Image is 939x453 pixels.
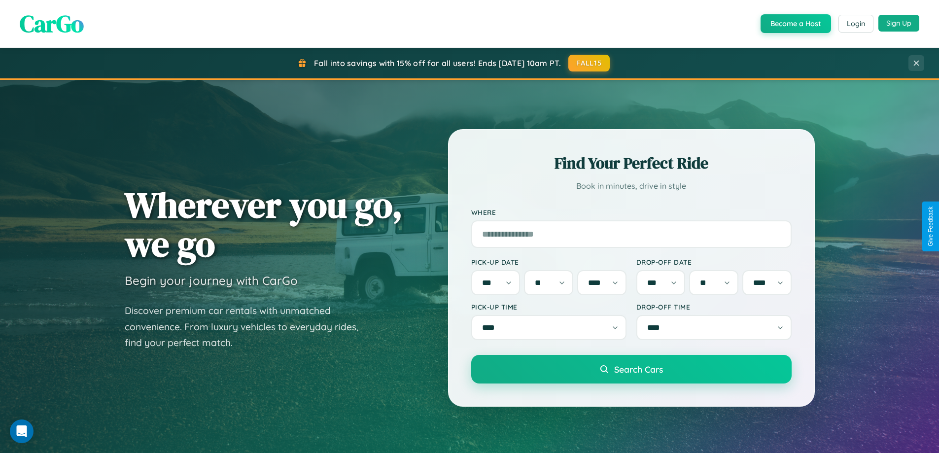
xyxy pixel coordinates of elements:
label: Drop-off Time [636,303,792,311]
button: Become a Host [761,14,831,33]
span: Search Cars [614,364,663,375]
label: Where [471,208,792,216]
label: Drop-off Date [636,258,792,266]
p: Book in minutes, drive in style [471,179,792,193]
h2: Find Your Perfect Ride [471,152,792,174]
div: Open Intercom Messenger [10,419,34,443]
label: Pick-up Date [471,258,626,266]
button: Search Cars [471,355,792,383]
span: Fall into savings with 15% off for all users! Ends [DATE] 10am PT. [314,58,561,68]
p: Discover premium car rentals with unmatched convenience. From luxury vehicles to everyday rides, ... [125,303,371,351]
div: Give Feedback [927,207,934,246]
label: Pick-up Time [471,303,626,311]
button: FALL15 [568,55,610,71]
h3: Begin your journey with CarGo [125,273,298,288]
button: Login [838,15,873,33]
span: CarGo [20,7,84,40]
button: Sign Up [878,15,919,32]
h1: Wherever you go, we go [125,185,403,263]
